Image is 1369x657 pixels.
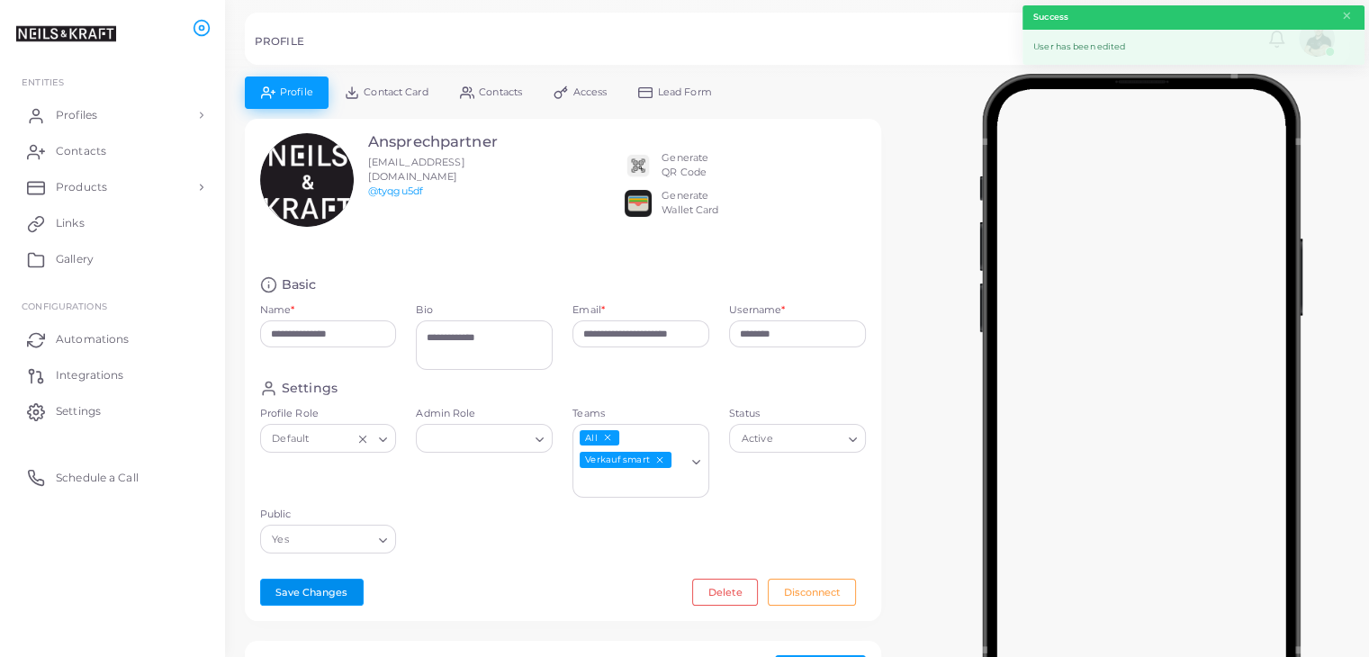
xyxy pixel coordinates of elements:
span: Automations [56,331,129,347]
a: Integrations [14,357,212,393]
h4: Basic [282,276,317,293]
a: Gallery [14,241,212,277]
span: Profile [280,87,313,97]
a: Contacts [14,133,212,169]
strong: Success [1033,11,1068,23]
div: Search for option [260,424,397,453]
button: Delete [692,579,758,606]
span: Schedule a Call [56,470,139,486]
input: Search for option [575,473,685,493]
span: Yes [270,531,292,550]
a: Automations [14,321,212,357]
div: User has been edited [1022,30,1364,65]
span: Contacts [56,143,106,159]
a: Schedule a Call [14,459,212,495]
input: Search for option [313,429,353,449]
span: Verkauf smart [580,452,671,468]
label: Name [260,303,295,318]
span: Lead Form [658,87,712,97]
input: Search for option [777,429,842,449]
input: Search for option [293,530,372,550]
a: Profiles [14,97,212,133]
img: logo [16,17,116,50]
input: Search for option [424,429,528,449]
button: Close [1341,6,1353,26]
a: Products [14,169,212,205]
span: ENTITIES [22,76,64,87]
a: Settings [14,393,212,429]
button: Deselect All [601,431,614,444]
a: Links [14,205,212,241]
label: Admin Role [416,407,553,421]
div: Generate Wallet Card [662,189,718,218]
span: Products [56,179,107,195]
h4: Settings [282,380,338,397]
div: Search for option [572,424,709,498]
span: Active [739,430,775,449]
label: Teams [572,407,709,421]
h3: Ansprechpartner [368,133,500,151]
img: qr2.png [625,152,652,179]
div: Search for option [416,424,553,453]
span: Default [270,430,311,449]
div: Search for option [729,424,866,453]
span: Integrations [56,367,123,383]
span: Gallery [56,251,94,267]
label: Status [729,407,866,421]
div: Generate QR Code [662,151,708,180]
button: Save Changes [260,579,364,606]
label: Profile Role [260,407,397,421]
span: Contacts [479,87,522,97]
button: Clear Selected [356,431,369,445]
img: apple-wallet.png [625,190,652,217]
button: Deselect Verkauf smart [653,454,666,466]
span: Profiles [56,107,97,123]
label: Username [729,303,785,318]
button: Disconnect [768,579,856,606]
div: Search for option [260,525,397,553]
span: Settings [56,403,101,419]
a: @tyqgu5df [368,184,423,197]
span: Contact Card [364,87,428,97]
span: Links [56,215,85,231]
span: All [580,430,618,446]
label: Public [260,508,397,522]
label: Bio [416,303,553,318]
span: [EMAIL_ADDRESS][DOMAIN_NAME] [368,156,465,183]
label: Email [572,303,605,318]
span: Configurations [22,301,107,311]
span: Access [573,87,608,97]
h5: PROFILE [255,35,304,48]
